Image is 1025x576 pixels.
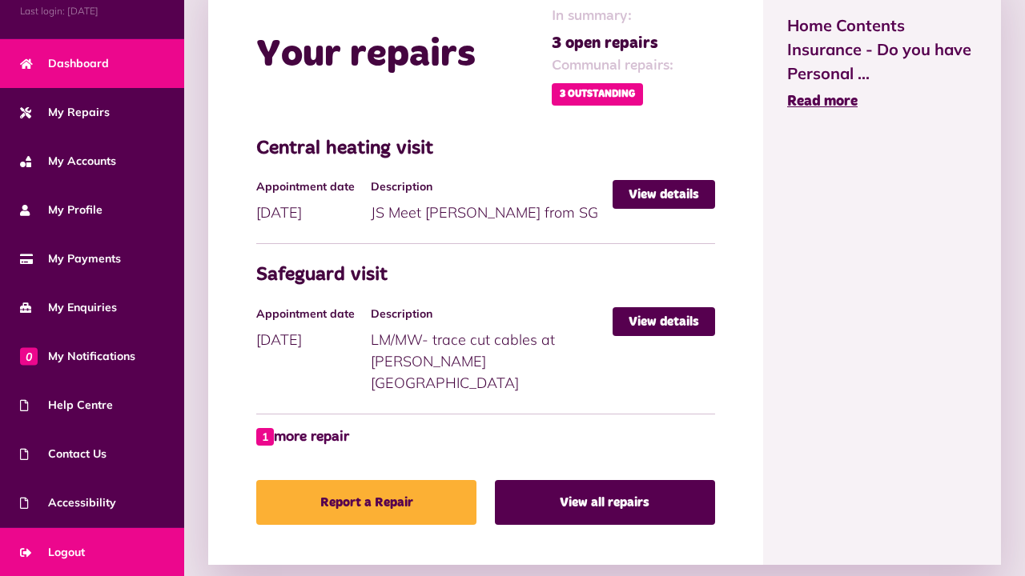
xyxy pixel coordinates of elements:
[552,83,643,106] span: 3 Outstanding
[20,494,116,511] span: Accessibility
[552,6,673,27] span: In summary:
[256,180,371,223] div: [DATE]
[371,307,605,321] h4: Description
[20,202,102,218] span: My Profile
[613,307,715,336] a: View details
[256,428,274,446] span: 1
[552,31,673,55] span: 3 open repairs
[256,480,476,525] a: Report a Repair
[20,4,164,18] span: Last login: [DATE]
[20,104,110,121] span: My Repairs
[787,94,858,109] span: Read more
[20,299,117,316] span: My Enquiries
[20,544,85,561] span: Logout
[256,264,715,287] h3: Safeguard visit
[256,138,715,161] h3: Central heating visit
[371,307,613,394] div: LM/MW- trace cut cables at [PERSON_NAME][GEOGRAPHIC_DATA]
[787,14,977,113] a: Home Contents Insurance - Do you have Personal ... Read more
[787,14,977,86] span: Home Contents Insurance - Do you have Personal ...
[256,426,349,448] a: 1 more repair
[20,153,116,170] span: My Accounts
[495,480,715,525] a: View all repairs
[613,180,715,209] a: View details
[20,446,107,462] span: Contact Us
[552,55,673,77] span: Communal repairs:
[20,250,121,267] span: My Payments
[256,180,363,194] h4: Appointment date
[20,348,135,365] span: My Notifications
[20,55,109,72] span: Dashboard
[20,397,113,414] span: Help Centre
[256,32,476,78] h2: Your repairs
[20,347,38,365] span: 0
[256,307,371,350] div: [DATE]
[371,180,613,223] div: JS Meet [PERSON_NAME] from SG
[256,307,363,321] h4: Appointment date
[371,180,605,194] h4: Description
